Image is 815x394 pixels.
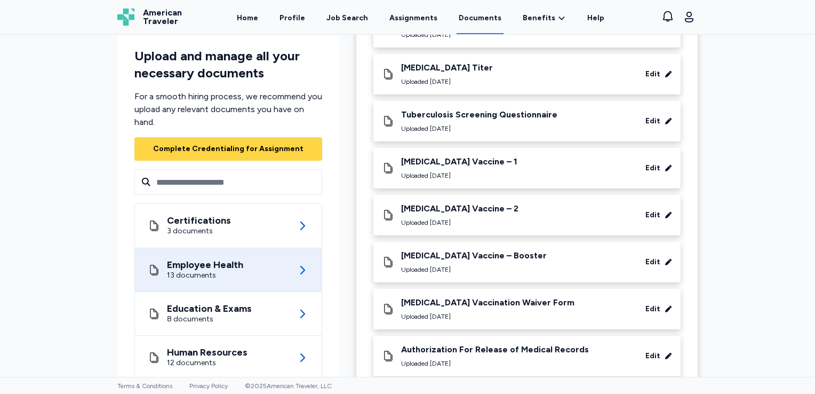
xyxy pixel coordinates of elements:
[167,215,231,226] div: Certifications
[523,13,566,23] a: Benefits
[457,1,504,34] a: Documents
[167,270,243,281] div: 13 documents
[401,62,493,73] div: [MEDICAL_DATA] Titer
[134,48,322,82] div: Upload and manage all your necessary documents
[167,259,243,270] div: Employee Health
[117,9,134,26] img: Logo
[401,77,493,86] div: Uploaded [DATE]
[326,13,368,23] div: Job Search
[134,137,322,161] button: Complete Credentialing for Assignment
[645,69,660,80] div: Edit
[401,265,547,274] div: Uploaded [DATE]
[401,250,547,261] div: [MEDICAL_DATA] Vaccine – Booster
[167,314,252,325] div: 8 documents
[645,257,660,267] div: Edit
[401,156,517,167] div: [MEDICAL_DATA] Vaccine – 1
[401,344,589,355] div: Authorization For Release of Medical Records
[645,351,660,361] div: Edit
[167,358,247,368] div: 12 documents
[167,303,252,314] div: Education & Exams
[167,226,231,237] div: 3 documents
[143,9,182,26] span: American Traveler
[645,210,660,220] div: Edit
[523,13,555,23] span: Benefits
[167,347,247,358] div: Human Resources
[401,124,557,133] div: Uploaded [DATE]
[189,382,228,390] a: Privacy Policy
[401,109,557,120] div: Tuberculosis Screening Questionnaire
[401,203,518,214] div: [MEDICAL_DATA] Vaccine – 2
[245,382,332,390] span: © 2025 American Traveler, LLC
[645,116,660,127] div: Edit
[401,359,589,368] div: Uploaded [DATE]
[401,171,517,180] div: Uploaded [DATE]
[401,312,574,321] div: Uploaded [DATE]
[645,163,660,174] div: Edit
[134,90,322,129] div: For a smooth hiring process, we recommend you upload any relevant documents you have on hand.
[117,382,172,390] a: Terms & Conditions
[401,218,518,227] div: Uploaded [DATE]
[153,144,303,154] div: Complete Credentialing for Assignment
[645,304,660,314] div: Edit
[401,297,574,308] div: [MEDICAL_DATA] Vaccination Waiver Form
[401,30,493,39] div: Uploaded [DATE]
